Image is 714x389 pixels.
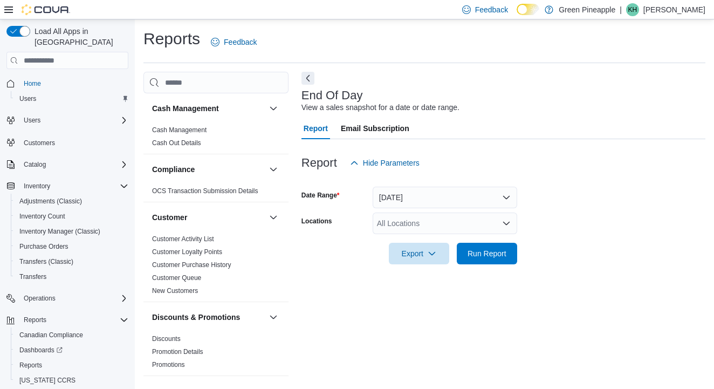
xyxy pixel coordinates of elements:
span: Transfers (Classic) [15,255,128,268]
a: Dashboards [11,343,133,358]
button: Users [2,113,133,128]
h3: Cash Management [152,103,219,114]
span: Home [19,77,128,90]
span: Load All Apps in [GEOGRAPHIC_DATA] [30,26,128,47]
span: Catalog [24,160,46,169]
span: Purchase Orders [19,242,68,251]
h3: Discounts & Promotions [152,312,240,323]
div: Discounts & Promotions [143,332,289,376]
h3: Report [301,156,337,169]
h3: End Of Day [301,89,363,102]
button: Catalog [19,158,50,171]
p: [PERSON_NAME] [643,3,705,16]
span: Washington CCRS [15,374,128,387]
span: Inventory [19,180,128,193]
span: Transfers [15,270,128,283]
button: Hide Parameters [346,152,424,174]
button: Cash Management [152,103,265,114]
a: Users [15,92,40,105]
span: Home [24,79,41,88]
a: Customer Queue [152,274,201,282]
button: Reports [11,358,133,373]
a: Customer Loyalty Points [152,248,222,256]
span: Dark Mode [517,15,517,16]
h1: Reports [143,28,200,50]
div: Customer [143,233,289,302]
button: Export [389,243,449,264]
span: Dashboards [19,346,63,354]
span: Purchase Orders [15,240,128,253]
img: Cova [22,4,70,15]
span: Users [15,92,128,105]
a: Cash Out Details [152,139,201,147]
span: Users [24,116,40,125]
a: Transfers (Classic) [15,255,78,268]
button: Users [11,91,133,106]
input: Dark Mode [517,4,539,15]
div: Compliance [143,185,289,202]
span: Inventory Count [19,212,65,221]
p: | [620,3,622,16]
span: Customers [24,139,55,147]
span: Hide Parameters [363,158,420,168]
span: Reports [19,361,42,370]
label: Locations [301,217,332,226]
h3: Compliance [152,164,195,175]
span: Export [395,243,443,264]
a: Reports [15,359,46,372]
button: Run Report [457,243,517,264]
h3: Customer [152,212,187,223]
span: Operations [24,294,56,303]
button: Reports [19,313,51,326]
a: Dashboards [15,344,67,357]
a: Customer Activity List [152,235,214,243]
button: Inventory [2,179,133,194]
button: Transfers (Classic) [11,254,133,269]
button: Cash Management [267,102,280,115]
span: Inventory Count [15,210,128,223]
a: [US_STATE] CCRS [15,374,80,387]
span: Canadian Compliance [15,329,128,342]
div: Karin Hamm [626,3,639,16]
button: Operations [2,291,133,306]
a: Inventory Manager (Classic) [15,225,105,238]
button: Adjustments (Classic) [11,194,133,209]
span: Run Report [468,248,506,259]
span: Email Subscription [341,118,409,139]
button: Customers [2,134,133,150]
span: Reports [24,316,46,324]
button: Catalog [2,157,133,172]
a: Feedback [207,31,261,53]
a: Transfers [15,270,51,283]
button: Next [301,72,314,85]
a: OCS Transaction Submission Details [152,187,258,195]
div: Cash Management [143,124,289,154]
button: Home [2,76,133,91]
a: Canadian Compliance [15,329,87,342]
span: Adjustments (Classic) [19,197,82,206]
span: Feedback [475,4,508,15]
button: [US_STATE] CCRS [11,373,133,388]
span: Customers [19,135,128,149]
span: Users [19,114,128,127]
a: Inventory Count [15,210,70,223]
span: Feedback [224,37,257,47]
button: Inventory Manager (Classic) [11,224,133,239]
button: Open list of options [502,219,511,228]
label: Date Range [301,191,340,200]
div: View a sales snapshot for a date or date range. [301,102,459,113]
a: Purchase Orders [15,240,73,253]
span: Users [19,94,36,103]
button: Compliance [152,164,265,175]
p: Green Pineapple [559,3,615,16]
a: Customer Purchase History [152,261,231,269]
a: Promotion Details [152,348,203,356]
span: Inventory Manager (Classic) [15,225,128,238]
span: Reports [19,313,128,326]
button: Discounts & Promotions [152,312,265,323]
button: Inventory [19,180,54,193]
button: Discounts & Promotions [267,311,280,324]
span: Operations [19,292,128,305]
button: Transfers [11,269,133,284]
button: Customer [267,211,280,224]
